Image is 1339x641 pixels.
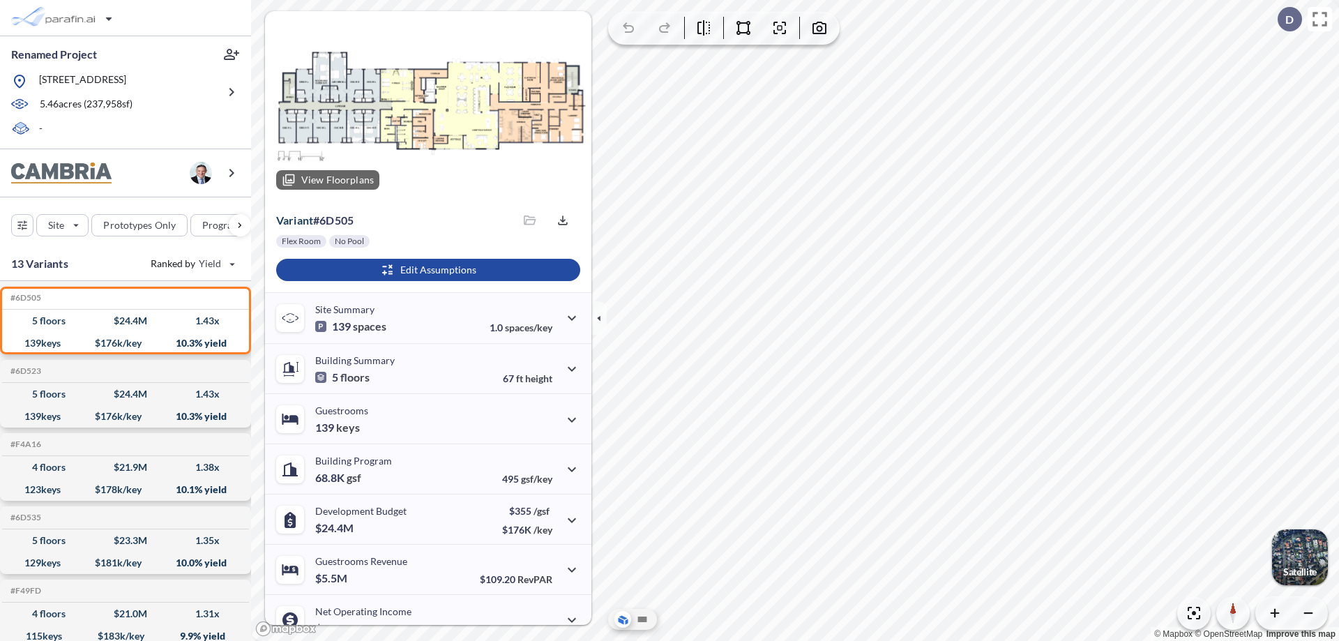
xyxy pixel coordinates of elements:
[336,421,360,435] span: keys
[1266,629,1336,639] a: Improve this map
[315,303,375,315] p: Site Summary
[1272,529,1328,585] button: Switcher ImageSatellite
[1283,566,1317,578] p: Satellite
[255,621,317,637] a: Mapbox homepage
[315,405,368,416] p: Guestrooms
[315,621,349,635] p: $2.5M
[315,555,407,567] p: Guestrooms Revenue
[40,97,133,112] p: 5.46 acres ( 237,958 sf)
[39,121,43,137] p: -
[614,611,631,628] button: Aerial View
[521,473,552,485] span: gsf/key
[8,366,41,376] h5: Click to copy the code
[315,521,356,535] p: $24.4M
[353,319,386,333] span: spaces
[1285,13,1294,26] p: D
[282,236,321,247] p: Flex Room
[48,218,64,232] p: Site
[315,605,411,617] p: Net Operating Income
[534,505,550,517] span: /gsf
[502,473,552,485] p: 495
[8,439,41,449] h5: Click to copy the code
[347,471,361,485] span: gsf
[8,293,41,303] h5: Click to copy the code
[315,354,395,366] p: Building Summary
[301,174,374,186] p: View Floorplans
[139,252,244,275] button: Ranked by Yield
[315,471,361,485] p: 68.8K
[534,524,552,536] span: /key
[503,372,552,384] p: 67
[8,586,41,596] h5: Click to copy the code
[199,257,222,271] span: Yield
[522,624,552,635] span: margin
[502,524,552,536] p: $176K
[480,573,552,585] p: $109.20
[190,214,266,236] button: Program
[11,255,68,272] p: 13 Variants
[634,611,651,628] button: Site Plan
[505,322,552,333] span: spaces/key
[103,218,176,232] p: Prototypes Only
[8,513,41,522] h5: Click to copy the code
[276,213,354,227] p: # 6d505
[335,236,364,247] p: No Pool
[525,372,552,384] span: height
[276,213,313,227] span: Variant
[400,263,476,277] p: Edit Assumptions
[1154,629,1193,639] a: Mapbox
[315,421,360,435] p: 139
[36,214,89,236] button: Site
[517,573,552,585] span: RevPAR
[39,73,126,90] p: [STREET_ADDRESS]
[11,47,97,62] p: Renamed Project
[276,259,580,281] button: Edit Assumptions
[315,319,386,333] p: 139
[315,370,370,384] p: 5
[493,624,552,635] p: 45.0%
[1195,629,1262,639] a: OpenStreetMap
[202,218,241,232] p: Program
[502,505,552,517] p: $355
[91,214,188,236] button: Prototypes Only
[340,370,370,384] span: floors
[315,505,407,517] p: Development Budget
[490,322,552,333] p: 1.0
[315,455,392,467] p: Building Program
[516,372,523,384] span: ft
[1272,529,1328,585] img: Switcher Image
[11,163,112,184] img: BrandImage
[190,162,212,184] img: user logo
[315,571,349,585] p: $5.5M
